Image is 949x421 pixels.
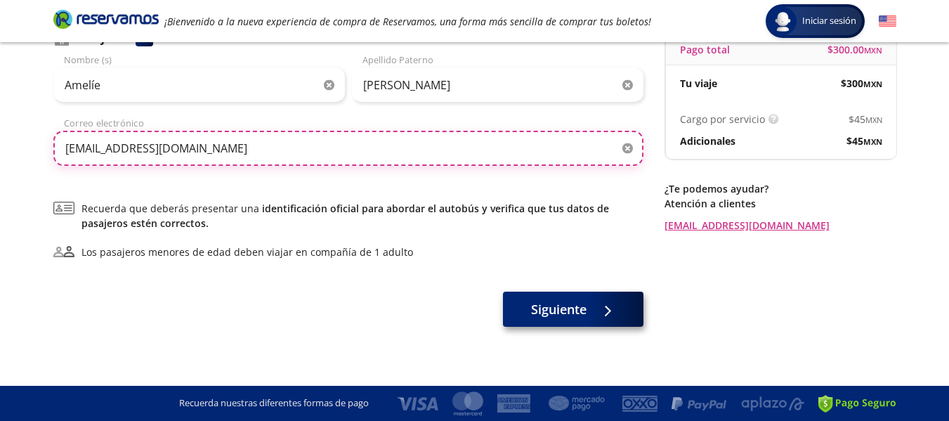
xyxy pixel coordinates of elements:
[846,134,882,148] span: $ 45
[53,67,345,103] input: Nombre (s)
[81,202,609,230] a: identificación oficial para abordar el autobús y verifica que tus datos de pasajeros estén correc...
[352,67,643,103] input: Apellido Paterno
[879,13,896,30] button: English
[53,131,643,166] input: Correo electrónico
[841,76,882,91] span: $ 300
[864,45,882,56] small: MXN
[503,292,643,327] button: Siguiente
[680,112,765,127] p: Cargo por servicio
[680,42,730,57] p: Pago total
[53,8,159,30] i: Brand Logo
[665,218,896,233] a: [EMAIL_ADDRESS][DOMAIN_NAME]
[81,245,413,259] div: Los pasajeros menores de edad deben viajar en compañía de 1 adulto
[865,115,882,125] small: MXN
[179,396,369,410] p: Recuerda nuestras diferentes formas de pago
[665,181,896,196] p: ¿Te podemos ayudar?
[665,196,896,211] p: Atención a clientes
[81,201,643,231] span: Recuerda que deberás presentar una
[797,14,862,28] span: Iniciar sesión
[680,134,735,148] p: Adicionales
[863,136,882,147] small: MXN
[164,15,651,28] em: ¡Bienvenido a la nueva experiencia de compra de Reservamos, una forma más sencilla de comprar tus...
[849,112,882,127] span: $ 45
[53,8,159,34] a: Brand Logo
[680,76,717,91] p: Tu viaje
[863,79,882,89] small: MXN
[827,42,882,57] span: $ 300.00
[531,300,587,319] span: Siguiente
